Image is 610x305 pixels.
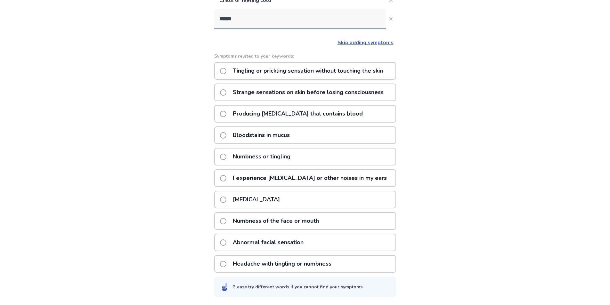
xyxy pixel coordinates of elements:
p: Producing [MEDICAL_DATA] that contains blood [229,106,367,122]
div: Please try different words if you cannot find your symptoms. [232,284,363,290]
p: Numbness or tingling [229,148,294,165]
p: Bloodstains in mucus [229,127,294,143]
p: Strange sensations on skin before losing consciousness [229,84,387,100]
button: Close [386,14,396,24]
a: Skip adding symptoms [338,39,394,46]
p: Symptoms related to your keywords: [214,53,396,60]
p: Headache with tingling or numbness [229,256,335,272]
input: Close [214,9,386,28]
p: Numbness of the face or mouth [229,213,323,229]
p: Abnormal facial sensation [229,234,307,251]
p: I experience [MEDICAL_DATA] or other noises in my ears [229,170,391,186]
p: Tingling or prickling sensation without touching the skin [229,63,387,79]
p: [MEDICAL_DATA] [229,191,284,208]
